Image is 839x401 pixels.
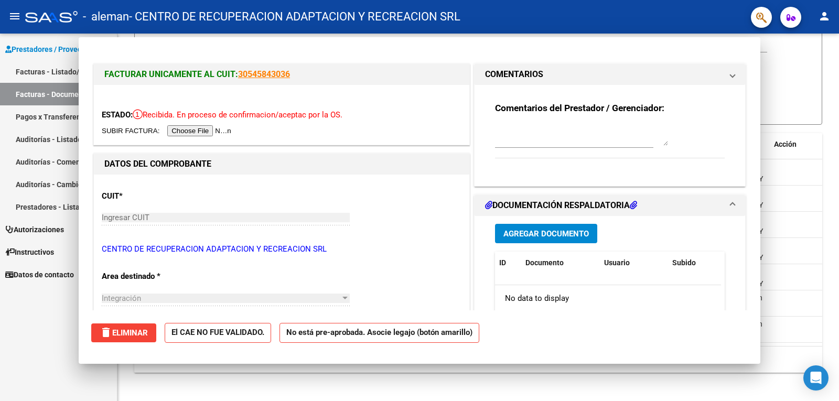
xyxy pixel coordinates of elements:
span: Instructivos [5,246,54,258]
strong: DATOS DEL COMPROBANTE [104,159,211,169]
strong: Comentarios del Prestador / Gerenciador: [495,103,664,113]
div: Open Intercom Messenger [803,365,829,391]
button: Agregar Documento [495,224,597,243]
datatable-header-cell: Documento [521,252,600,274]
span: Acción [774,140,797,148]
span: FACTURAR UNICAMENTE AL CUIT: [104,69,238,79]
span: - CENTRO DE RECUPERACION ADAPTACION Y RECREACION SRL [129,5,460,28]
span: - aleman [83,5,129,28]
span: Eliminar [100,328,148,338]
span: Datos de contacto [5,269,74,280]
datatable-header-cell: Acción [770,133,822,156]
span: Prestadores / Proveedores [5,44,101,55]
span: Documento [525,258,564,267]
div: No data to display [495,285,721,311]
datatable-header-cell: Usuario [600,252,668,274]
span: ESTADO: [102,110,133,120]
span: Autorizaciones [5,224,64,235]
p: Area destinado * [102,270,210,283]
span: Usuario [604,258,630,267]
p: CENTRO DE RECUPERACION ADAPTACION Y RECREACION SRL [102,243,461,255]
a: 30545843036 [238,69,290,79]
h1: DOCUMENTACIÓN RESPALDATORIA [485,199,637,212]
datatable-header-cell: Subido [668,252,720,274]
datatable-header-cell: Acción [720,252,773,274]
span: Subido [672,258,696,267]
mat-expansion-panel-header: COMENTARIOS [475,64,745,85]
p: CUIT [102,190,210,202]
mat-icon: person [818,10,831,23]
span: Integración [102,294,141,303]
span: ID [499,258,506,267]
strong: El CAE NO FUE VALIDADO. [165,323,271,343]
button: Eliminar [91,323,156,342]
datatable-header-cell: ID [495,252,521,274]
div: COMENTARIOS [475,85,745,186]
h1: COMENTARIOS [485,68,543,81]
mat-expansion-panel-header: DOCUMENTACIÓN RESPALDATORIA [475,195,745,216]
mat-icon: delete [100,326,112,339]
span: Recibida. En proceso de confirmacion/aceptac por la OS. [133,110,342,120]
strong: No está pre-aprobada. Asocie legajo (botón amarillo) [279,323,479,343]
span: Agregar Documento [503,229,589,239]
mat-icon: menu [8,10,21,23]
